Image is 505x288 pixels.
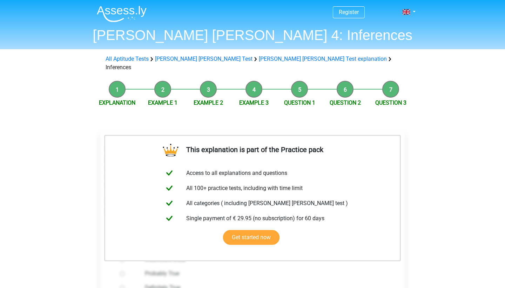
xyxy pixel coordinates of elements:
a: All Aptitude Tests [106,55,149,62]
img: Assessly [97,6,147,22]
a: [PERSON_NAME] [PERSON_NAME] Test explanation [259,55,387,62]
div: Inferences [103,55,402,72]
a: Get started now [223,230,280,245]
a: Register [339,9,359,15]
a: Example 3 [239,99,269,106]
label: Probably True [145,269,383,278]
a: Example 1 [148,99,177,106]
a: Question 1 [284,99,315,106]
a: Question 2 [330,99,361,106]
div: [PERSON_NAME] was always top of the class in math. She is still very good at math, but if she wan... [100,140,405,221]
a: Example 2 [194,99,223,106]
a: Explanation [99,99,135,106]
a: [PERSON_NAME] [PERSON_NAME] Test [155,55,252,62]
h1: [PERSON_NAME] [PERSON_NAME] 4: Inferences [91,27,414,44]
a: Question 3 [375,99,406,106]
